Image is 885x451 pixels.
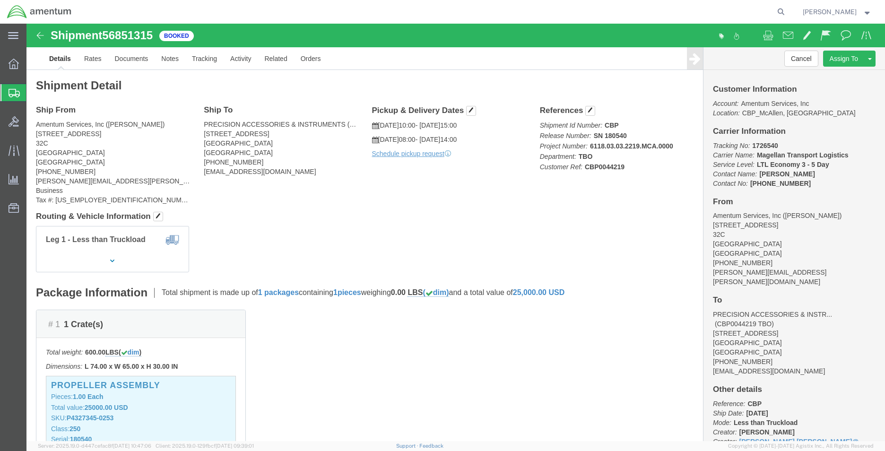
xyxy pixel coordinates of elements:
span: Client: 2025.19.0-129fbcf [156,443,254,449]
span: [DATE] 10:47:06 [113,443,151,449]
a: Feedback [419,443,443,449]
iframe: FS Legacy Container [26,24,885,441]
a: Support [396,443,420,449]
span: Copyright © [DATE]-[DATE] Agistix Inc., All Rights Reserved [728,442,874,450]
span: [DATE] 09:39:01 [216,443,254,449]
span: Server: 2025.19.0-d447cefac8f [38,443,151,449]
span: Rigoberto Magallan [803,7,857,17]
button: [PERSON_NAME] [802,6,872,17]
img: logo [7,5,72,19]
